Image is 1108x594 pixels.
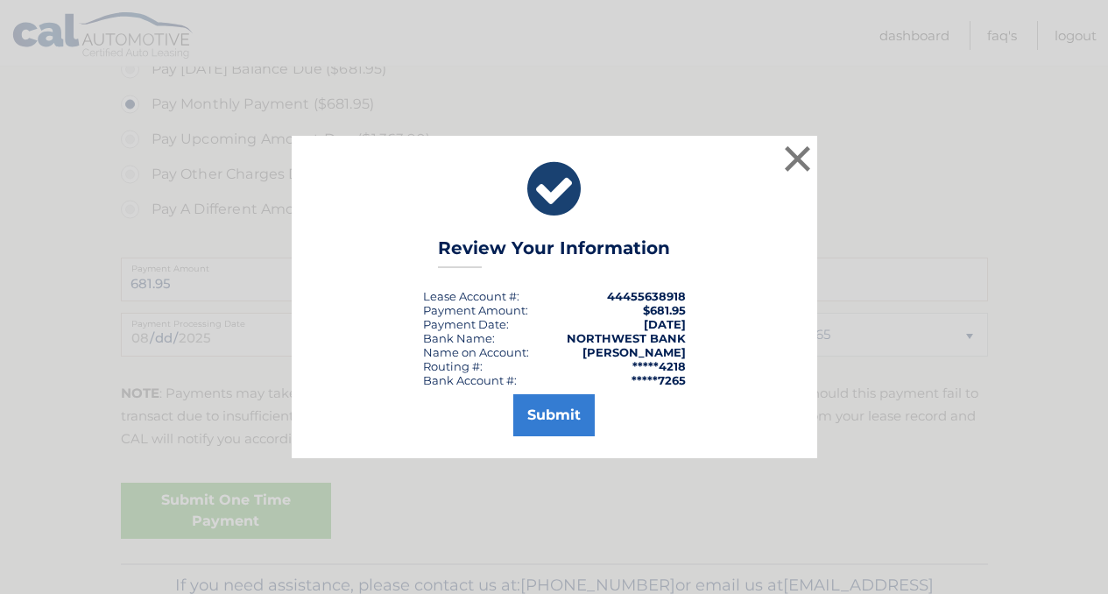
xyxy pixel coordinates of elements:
span: $681.95 [643,303,686,317]
div: Name on Account: [423,345,529,359]
span: [DATE] [644,317,686,331]
span: Payment Date [423,317,506,331]
div: Bank Account #: [423,373,517,387]
button: × [780,141,815,176]
div: : [423,317,509,331]
button: Submit [513,394,595,436]
div: Lease Account #: [423,289,519,303]
h3: Review Your Information [438,237,670,268]
div: Payment Amount: [423,303,528,317]
strong: [PERSON_NAME] [582,345,686,359]
strong: NORTHWEST BANK [567,331,686,345]
div: Routing #: [423,359,483,373]
strong: 44455638918 [607,289,686,303]
div: Bank Name: [423,331,495,345]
